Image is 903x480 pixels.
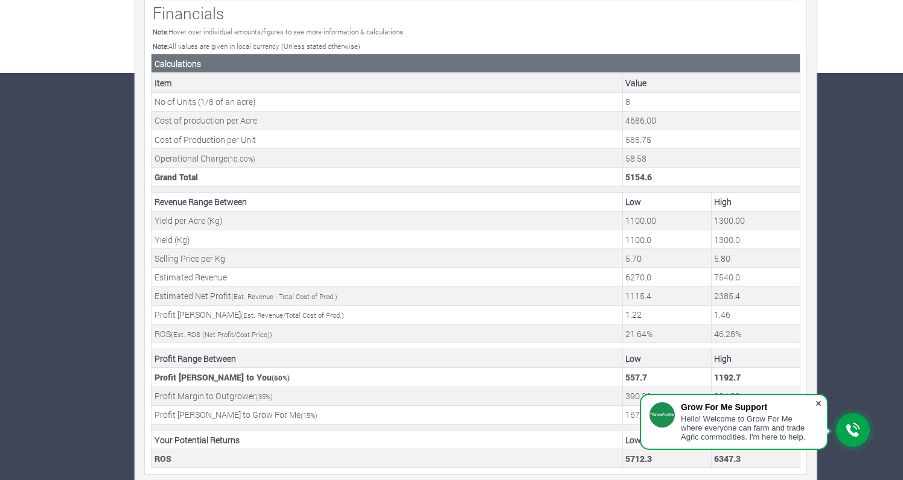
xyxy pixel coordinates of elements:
b: Value [625,77,646,89]
small: All values are given in local currency (Unless stated otherwise) [153,42,360,51]
b: Low [625,353,641,364]
b: Note: [153,27,168,36]
b: Profit Range Between [155,353,236,364]
b: Low [625,434,641,446]
small: (Est. ROS (Net Profit/Cost Price)) [171,330,272,339]
td: Your estimated maximum Selling Price per Kg [711,249,800,268]
td: Yield per Acre (Kg) [152,211,623,230]
b: Low [625,196,641,207]
div: Hello! Welcome to Grow For Me where everyone can farm and trade Agric commodities. I'm here to help. [681,414,815,441]
span: 15 [303,411,310,420]
div: Grow For Me Support [681,402,815,412]
small: ( %) [256,392,273,401]
b: Grand Total [155,171,198,183]
td: Your estimated maximum ROS (Net Profit/Cost Price) [711,324,800,343]
td: This is the cost of a Unit [622,130,800,149]
td: Profit [PERSON_NAME] to You [152,368,623,387]
td: Your estimated Revenue expected (Grand Total * Min. Est. Revenue Percentage) [622,268,711,286]
td: Outgrower Profit Margin (Max Estimated Profit * Outgrower Profit Margin) [711,387,800,405]
span: 35 [258,392,266,401]
td: Your estimated maximum Yield [711,230,800,249]
span: 50 [274,373,282,382]
td: Selling Price per Kg [152,249,623,268]
th: Calculations [152,54,800,74]
td: This is the Total Cost. (Unit Cost + (Operational Charge * Unit Cost)) * No of Units [622,168,800,186]
td: Outgrower Profit Margin (Min Estimated Profit * Outgrower Profit Margin) [622,387,711,405]
td: Profit [PERSON_NAME] to Grow For Me [152,405,623,424]
td: No of Units (1/8 of an acre) [152,92,623,111]
td: Your estimated maximum Yield per Acre [711,211,800,230]
td: Your Potential Minimum Return on Funding [622,449,711,468]
small: (Est. Revenue - Total Cost of Prod.) [231,292,337,301]
td: Yield (Kg) [152,230,623,249]
td: ROS [152,449,623,468]
td: Your estimated minimum Yield [622,230,711,249]
b: Your Potential Returns [155,434,240,446]
td: Your estimated maximum Profit Margin (Estimated Revenue/Total Cost of Production) [711,305,800,324]
td: Your estimated Revenue expected (Grand Total * Max. Est. Revenue Percentage) [711,268,800,286]
td: Your estimated Profit to be made (Estimated Revenue - Total Cost of Production) [711,286,800,305]
b: High [714,196,732,207]
td: Profit Margin to Outgrower [152,387,623,405]
small: ( %) [228,154,255,163]
td: This is the operational charge by Grow For Me [622,149,800,168]
td: Cost of production per Acre [152,111,623,130]
td: Estimated Net Profit [152,286,623,305]
td: Your estimated minimum Yield per Acre [622,211,711,230]
h3: Financials [153,4,799,23]
td: This is the number of Units, its (1/8 of an acre) [622,92,800,111]
td: Estimated Revenue [152,268,623,286]
td: Your estimated minimum ROS (Net Profit/Cost Price) [622,324,711,343]
b: High [714,353,732,364]
small: (Est. Revenue/Total Cost of Prod.) [241,311,344,320]
td: Operational Charge [152,149,623,168]
b: Item [155,77,172,89]
td: This is the cost of an Acre [622,111,800,130]
td: Your Potential Maximum Return on Funding [711,449,800,468]
td: Your estimated Profit to be made (Estimated Revenue - Total Cost of Production) [622,286,711,305]
td: Grow For Me Profit Margin (Min Estimated Profit * Grow For Me Profit Margin) [622,405,711,424]
small: Hover over individual amounts/figures to see more information & calculations [153,27,403,36]
b: Revenue Range Between [155,196,247,207]
b: Note: [153,42,168,51]
td: Your estimated minimum Profit Margin (Estimated Revenue/Total Cost of Production) [622,305,711,324]
td: Profit [PERSON_NAME] [152,305,623,324]
td: Your Profit Margin (Min Estimated Profit * Profit Margin) [622,368,711,387]
td: Cost of Production per Unit [152,130,623,149]
td: Your estimated minimum Selling Price per Kg [622,249,711,268]
span: 10.00 [230,154,248,163]
td: Your Profit Margin (Max Estimated Profit * Profit Margin) [711,368,800,387]
small: ( %) [272,373,290,382]
small: ( %) [301,411,317,420]
td: ROS [152,324,623,343]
